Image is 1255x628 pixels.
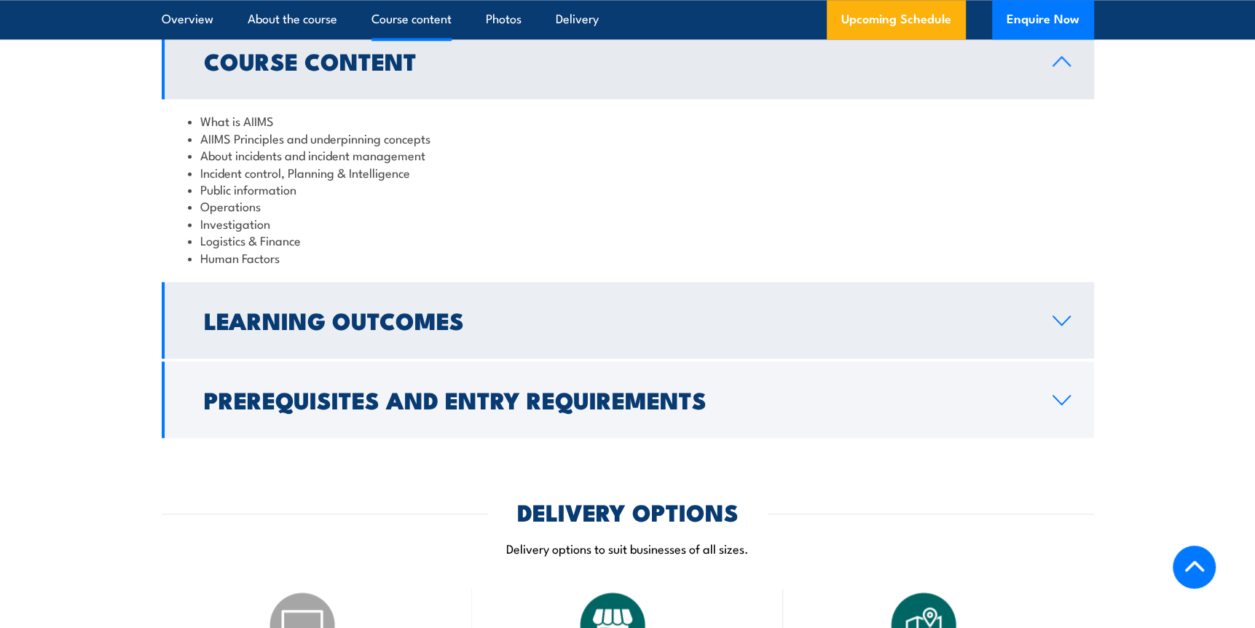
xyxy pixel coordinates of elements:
[188,249,1068,266] li: Human Factors
[188,232,1068,248] li: Logistics & Finance
[162,540,1094,557] p: Delivery options to suit businesses of all sizes.
[204,50,1029,71] h2: Course Content
[162,361,1094,438] a: Prerequisites and Entry Requirements
[162,282,1094,358] a: Learning Outcomes
[188,112,1068,129] li: What is AIIMS
[188,164,1068,181] li: Incident control, Planning & Intelligence
[188,130,1068,146] li: AIIMS Principles and underpinning concepts
[204,389,1029,409] h2: Prerequisites and Entry Requirements
[204,310,1029,330] h2: Learning Outcomes
[188,197,1068,214] li: Operations
[517,501,739,522] h2: DELIVERY OPTIONS
[188,146,1068,163] li: About incidents and incident management
[188,181,1068,197] li: Public information
[162,23,1094,99] a: Course Content
[188,215,1068,232] li: Investigation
